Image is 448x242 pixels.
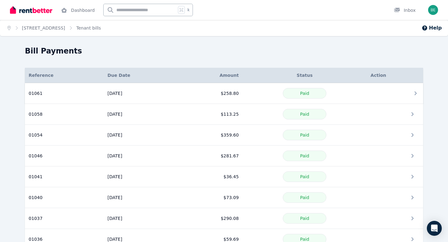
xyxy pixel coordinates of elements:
[104,83,178,104] td: [DATE]
[300,91,309,96] span: Paid
[428,5,438,15] img: Ben Bischoff
[300,133,309,137] span: Paid
[178,166,243,187] td: $36.45
[104,187,178,208] td: [DATE]
[300,216,309,221] span: Paid
[178,208,243,229] td: $290.08
[104,125,178,146] td: [DATE]
[22,26,65,30] a: [STREET_ADDRESS]
[187,7,189,12] span: k
[29,132,43,138] span: 01054
[422,24,442,32] button: Help
[300,174,309,179] span: Paid
[29,153,43,159] span: 01046
[300,195,309,200] span: Paid
[178,146,243,166] td: $281.67
[29,194,43,201] span: 01040
[104,104,178,125] td: [DATE]
[178,125,243,146] td: $359.60
[104,166,178,187] td: [DATE]
[104,146,178,166] td: [DATE]
[178,83,243,104] td: $258.80
[300,237,309,242] span: Paid
[178,104,243,125] td: $113.25
[394,7,416,13] div: Inbox
[29,174,43,180] span: 01041
[29,111,43,117] span: 01058
[104,68,178,83] th: Due Date
[76,25,101,31] span: Tenant bills
[29,90,43,96] span: 01061
[242,68,367,83] th: Status
[427,221,442,236] div: Open Intercom Messenger
[29,215,43,221] span: 01037
[104,208,178,229] td: [DATE]
[178,68,243,83] th: Amount
[25,46,82,56] h1: Bill Payments
[367,68,423,83] th: Action
[29,72,54,78] span: Reference
[300,153,309,158] span: Paid
[10,5,52,15] img: RentBetter
[178,187,243,208] td: $73.09
[300,112,309,117] span: Paid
